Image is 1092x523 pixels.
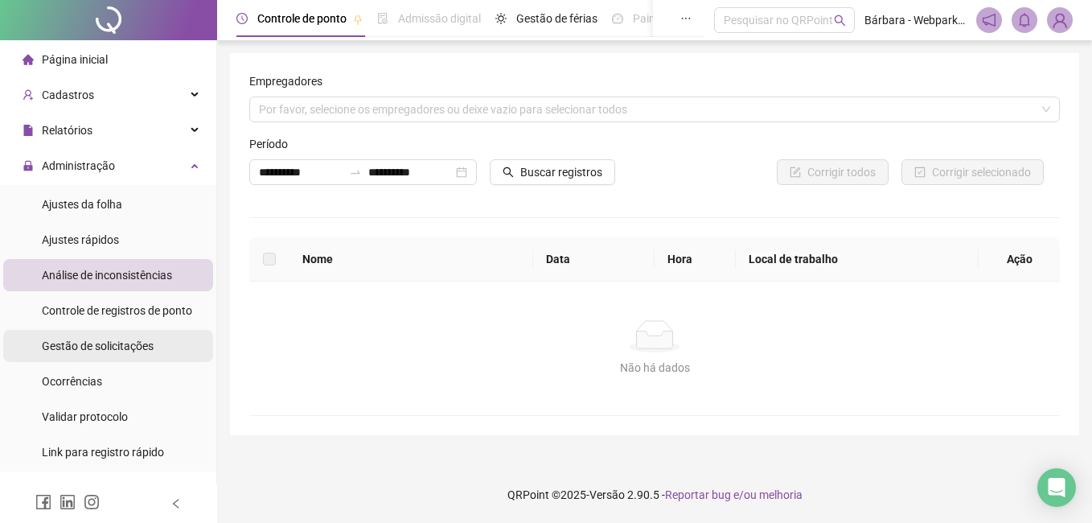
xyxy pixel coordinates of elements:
span: Cadastros [42,89,94,101]
span: to [349,166,362,179]
div: Ação [991,250,1047,268]
button: Buscar registros [490,159,615,185]
span: search [834,14,846,27]
span: file [23,125,34,136]
span: left [170,498,182,509]
img: 80825 [1048,8,1072,32]
span: bell [1017,13,1032,27]
label: Período [249,135,298,153]
div: Não há dados [269,359,1041,377]
span: lock [23,160,34,171]
span: Buscar registros [520,163,602,181]
span: Painel do DP [633,12,696,25]
span: notification [982,13,996,27]
span: Ajustes da folha [42,198,122,211]
span: dashboard [612,13,623,24]
span: Ajustes rápidos [42,233,119,246]
span: Gestão de férias [516,12,597,25]
span: facebook [35,494,51,510]
th: Local de trabalho [736,237,979,282]
th: Nome [289,237,532,282]
span: ellipsis [680,13,692,24]
th: Hora [655,237,736,282]
span: swap-right [349,166,362,179]
span: Bárbara - Webpark estacionamentos [864,11,967,29]
span: pushpin [353,14,363,24]
span: Administração [42,159,115,172]
div: Open Intercom Messenger [1037,468,1076,507]
span: Análise de inconsistências [42,269,172,282]
span: instagram [84,494,100,510]
span: Página inicial [42,53,108,66]
span: Link para registro rápido [42,446,164,459]
span: file-done [377,13,388,24]
span: linkedin [60,494,76,510]
label: Empregadores [249,72,333,90]
footer: QRPoint © 2025 - 2.90.5 - [217,467,1092,523]
button: Corrigir selecionado [901,159,1044,185]
span: Admissão digital [398,12,481,25]
span: search [503,167,514,178]
span: Versão [589,488,625,501]
span: Controle de ponto [257,12,347,25]
span: sun [495,13,507,24]
span: Reportar bug e/ou melhoria [665,488,803,501]
span: Validar protocolo [42,410,128,423]
button: Corrigir todos [777,159,889,185]
th: Data [533,237,655,282]
span: clock-circle [236,13,248,24]
span: home [23,54,34,65]
span: Relatórios [42,124,92,137]
span: Gestão de solicitações [42,340,154,352]
span: Ocorrências [42,375,102,388]
span: Controle de registros de ponto [42,304,192,317]
span: user-add [23,89,34,101]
